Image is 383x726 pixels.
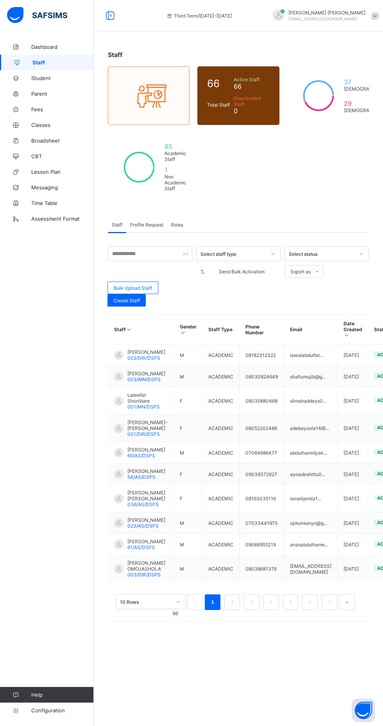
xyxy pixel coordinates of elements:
td: anasabdulhame... [284,534,338,555]
td: ACADEMIC [202,534,240,555]
span: Deactivated Staff [234,95,269,107]
td: F [174,464,202,485]
span: 036/AS/DSPS [127,501,159,507]
span: 001/DIR/DSPS [127,431,160,437]
td: ACADEMIC [202,387,240,415]
span: Profile Request [130,222,163,228]
span: Create Staff [113,298,140,303]
td: 08035880468 [240,387,284,415]
span: 001/MN/DSPS [127,404,160,410]
span: [PERSON_NAME] [127,468,165,474]
span: Parent [31,91,94,97]
img: safsims [7,7,67,23]
span: 66 [207,77,230,89]
a: 1 [209,597,217,607]
td: 08182312322 [240,344,284,366]
td: ojolumianyo@g... [284,512,338,534]
span: Bulk Upload Staff [114,285,152,291]
span: Staff [32,59,94,66]
span: 003/MN/DSPS [127,376,161,382]
li: 上一页 [187,594,203,610]
td: M [174,512,202,534]
span: 54/AS/DSPS [127,474,156,480]
td: [DATE] [338,415,368,442]
td: ACADEMIC [202,512,240,534]
span: Fees [31,106,94,112]
span: [PERSON_NAME] [127,517,165,523]
span: Staff [108,51,122,59]
button: prev page [187,594,203,610]
span: Time Table [31,200,94,206]
td: ACADEMIC [202,442,240,464]
span: 61/AS/DSPS [127,544,155,550]
td: lawalabdulfat... [284,344,338,366]
a: 5 [287,597,294,607]
span: 66 [234,82,269,90]
td: [DATE] [338,387,368,415]
span: 002/DIR/DSPS [127,355,160,361]
span: [PERSON_NAME] [PERSON_NAME] [127,490,168,501]
th: Staff [108,315,174,344]
th: Gender [174,315,202,344]
li: 6 [302,594,318,610]
td: 08030824649 [240,366,284,387]
td: M [174,534,202,555]
a: 3 [248,597,255,607]
span: 1 [165,166,186,174]
td: ACADEMIC [202,415,240,442]
th: Staff Type [202,315,240,344]
span: Help [31,692,93,698]
td: ayoadeshittu0... [284,464,338,485]
div: Total Staff [205,100,232,110]
td: 08163035116 [240,485,284,512]
span: [PERSON_NAME] [127,371,165,376]
td: [DATE] [338,512,368,534]
th: Date Created [338,315,368,344]
span: Lesson Plan [31,169,94,175]
span: [PERSON_NAME] [127,447,165,453]
a: 6 [306,597,314,607]
th: Email [284,315,338,344]
span: [EMAIL_ADDRESS][DOMAIN_NAME] [288,16,358,21]
td: ACADEMIC [202,555,240,583]
li: 2 [224,594,240,610]
span: [PERSON_NAME]-[PERSON_NAME] [127,419,168,431]
td: [DATE] [338,344,368,366]
td: 09066955219 [240,534,284,555]
span: [PERSON_NAME] OMOJASHOLA [127,560,168,572]
span: Non Academic Staff [165,174,186,191]
td: adebayoola14@... [284,415,338,442]
i: Sort in Ascending Order [180,330,186,335]
td: 08038681376 [240,555,284,583]
li: 7 [322,594,337,610]
span: [PERSON_NAME] [PERSON_NAME] [288,10,365,16]
td: F [174,485,202,512]
li: 4 [263,594,279,610]
td: ACADEMIC [202,485,240,512]
td: 07064686477 [240,442,284,464]
span: Assessment Format [31,216,94,222]
td: shafiumujib@g... [284,366,338,387]
span: 69/AS/DSPS [127,453,155,458]
td: ACADEMIC [202,344,240,366]
td: [DATE] [338,442,368,464]
span: Lateefat Shonibare [127,392,168,404]
td: M [174,366,202,387]
div: Select staff type [200,251,266,257]
span: session/term information [166,13,232,19]
div: YusufYusuf [265,9,382,22]
i: Sort in Ascending Order [126,326,132,332]
td: F [174,415,202,442]
a: 7 [326,597,333,607]
span: Configuration [31,707,93,714]
span: 003/DIR/DSPS [127,572,161,578]
td: M [174,344,202,366]
td: 09039372627 [240,464,284,485]
span: Academic Staff [165,150,186,162]
td: abdulhamidyak... [284,442,338,464]
span: 023/AS/DSPS [127,523,159,529]
td: F [174,387,202,415]
td: M [174,442,202,464]
span: [PERSON_NAME] [127,349,165,355]
td: [EMAIL_ADDRESS][DOMAIN_NAME] [284,555,338,583]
